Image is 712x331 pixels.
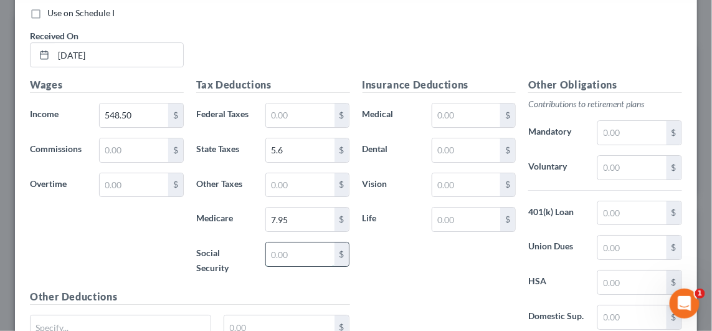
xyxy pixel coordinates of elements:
span: Income [30,108,59,119]
div: $ [667,121,681,145]
p: Contributions to retirement plans [528,98,682,110]
input: 0.00 [598,156,667,180]
input: 0.00 [266,103,335,127]
input: 0.00 [598,201,667,225]
div: $ [335,242,349,266]
input: 0.00 [100,138,168,162]
div: $ [667,236,681,259]
label: HSA [522,270,591,295]
input: MM/DD/YYYY [54,43,183,67]
label: 401(k) Loan [522,201,591,226]
div: $ [168,138,183,162]
input: 0.00 [266,208,335,231]
label: Federal Taxes [190,103,259,128]
div: $ [335,173,349,197]
span: 1 [695,289,705,299]
div: $ [335,103,349,127]
input: 0.00 [432,173,501,197]
div: $ [667,201,681,225]
label: Domestic Sup. [522,305,591,330]
label: Social Security [190,242,259,279]
label: Voluntary [522,155,591,180]
label: Commissions [24,138,93,163]
div: $ [500,173,515,197]
div: $ [335,138,349,162]
div: $ [500,103,515,127]
h5: Wages [30,77,184,93]
input: 0.00 [266,138,335,162]
label: Overtime [24,173,93,198]
div: $ [168,103,183,127]
div: $ [335,208,349,231]
div: $ [667,271,681,294]
input: 0.00 [432,208,501,231]
h5: Insurance Deductions [363,77,516,93]
div: $ [667,305,681,329]
input: 0.00 [598,236,667,259]
input: 0.00 [598,121,667,145]
input: 0.00 [266,173,335,197]
h5: Tax Deductions [196,77,350,93]
input: 0.00 [100,103,168,127]
input: 0.00 [266,242,335,266]
label: Medical [356,103,425,128]
input: 0.00 [100,173,168,197]
div: $ [168,173,183,197]
label: Dental [356,138,425,163]
div: $ [500,208,515,231]
div: $ [500,138,515,162]
div: $ [667,156,681,180]
iframe: Intercom live chat [670,289,700,319]
label: Medicare [190,207,259,232]
label: Mandatory [522,120,591,145]
input: 0.00 [598,271,667,294]
label: State Taxes [190,138,259,163]
input: 0.00 [432,138,501,162]
h5: Other Obligations [528,77,682,93]
span: Use on Schedule I [47,7,115,18]
label: Union Dues [522,235,591,260]
label: Life [356,207,425,232]
label: Vision [356,173,425,198]
span: Received On [30,31,78,41]
label: Other Taxes [190,173,259,198]
input: 0.00 [598,305,667,329]
input: 0.00 [432,103,501,127]
h5: Other Deductions [30,289,350,305]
